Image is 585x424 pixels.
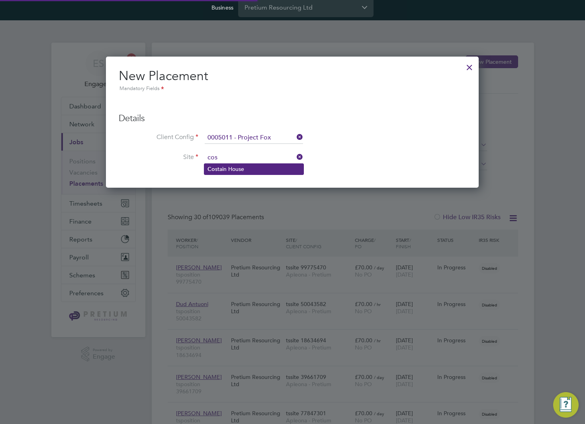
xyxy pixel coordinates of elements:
[205,132,303,144] input: Search for...
[207,166,215,173] b: Co
[119,84,466,93] div: Mandatory Fields
[119,113,466,124] h3: Details
[119,153,198,161] label: Site
[553,392,579,418] button: Engage Resource Center
[204,164,303,175] li: stain House
[205,152,303,164] input: Search for...
[211,4,233,11] label: Business
[119,133,198,141] label: Client Config
[119,68,466,93] h2: New Placement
